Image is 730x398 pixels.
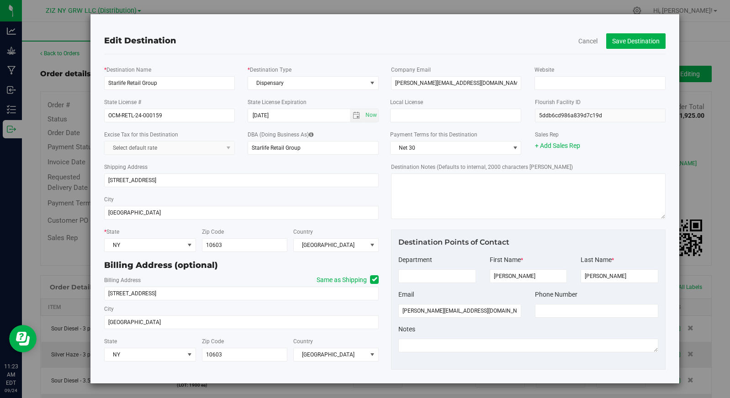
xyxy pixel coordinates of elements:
label: Company Email [391,66,431,74]
button: Save Destination [606,33,666,49]
span: Dispensary [248,77,367,89]
span: select [367,77,378,89]
input: Format: (999) 999-9999 [535,304,658,318]
iframe: Resource center [9,325,37,352]
span: Last Name [581,256,612,263]
span: First Name [490,256,521,263]
label: Local License [390,98,423,106]
span: select [363,109,378,122]
label: Excise Tax for this Destination [104,131,178,139]
span: Set Current date [364,109,379,122]
label: State License Expiration [248,98,307,106]
label: Flourish Facility ID [535,98,581,106]
label: State [104,228,119,236]
label: Sales Rep [535,131,559,139]
label: Zip Code [202,228,224,236]
i: DBA is the name that will appear in destination selectors and in grids. If left blank, it will be... [309,132,313,137]
a: + Add Sales Rep [535,142,580,149]
label: Destination Type [248,66,291,74]
label: DBA (Doing Business As) [248,131,313,139]
label: Zip Code [202,337,224,346]
span: Phone Number [535,291,577,298]
label: State License # [104,98,141,106]
span: Destination Points of Contact [398,238,509,246]
label: Same as Shipping [307,275,379,285]
div: Billing Address (optional) [104,259,379,272]
span: select [350,109,363,122]
label: City [104,195,114,204]
span: Net 30 [391,141,509,154]
label: Country [293,337,313,346]
label: City [104,305,114,313]
span: [GEOGRAPHIC_DATA] [294,239,367,251]
span: NY [105,239,184,251]
span: [GEOGRAPHIC_DATA] [294,348,367,361]
button: Cancel [578,37,598,46]
label: Destination Notes (Defaults to internal, 2000 characters [PERSON_NAME]) [391,163,573,171]
label: Website [534,66,554,74]
label: State [104,337,117,346]
span: Notes [398,325,415,333]
label: Billing Address [104,276,141,284]
label: Country [293,228,313,236]
label: Shipping Address [104,163,148,171]
label: Payment Terms for this Destination [390,131,521,139]
label: Destination Name [104,66,151,74]
span: Email [398,291,414,298]
div: Edit Destination [104,35,665,47]
span: NY [105,348,184,361]
span: Department [398,256,432,263]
